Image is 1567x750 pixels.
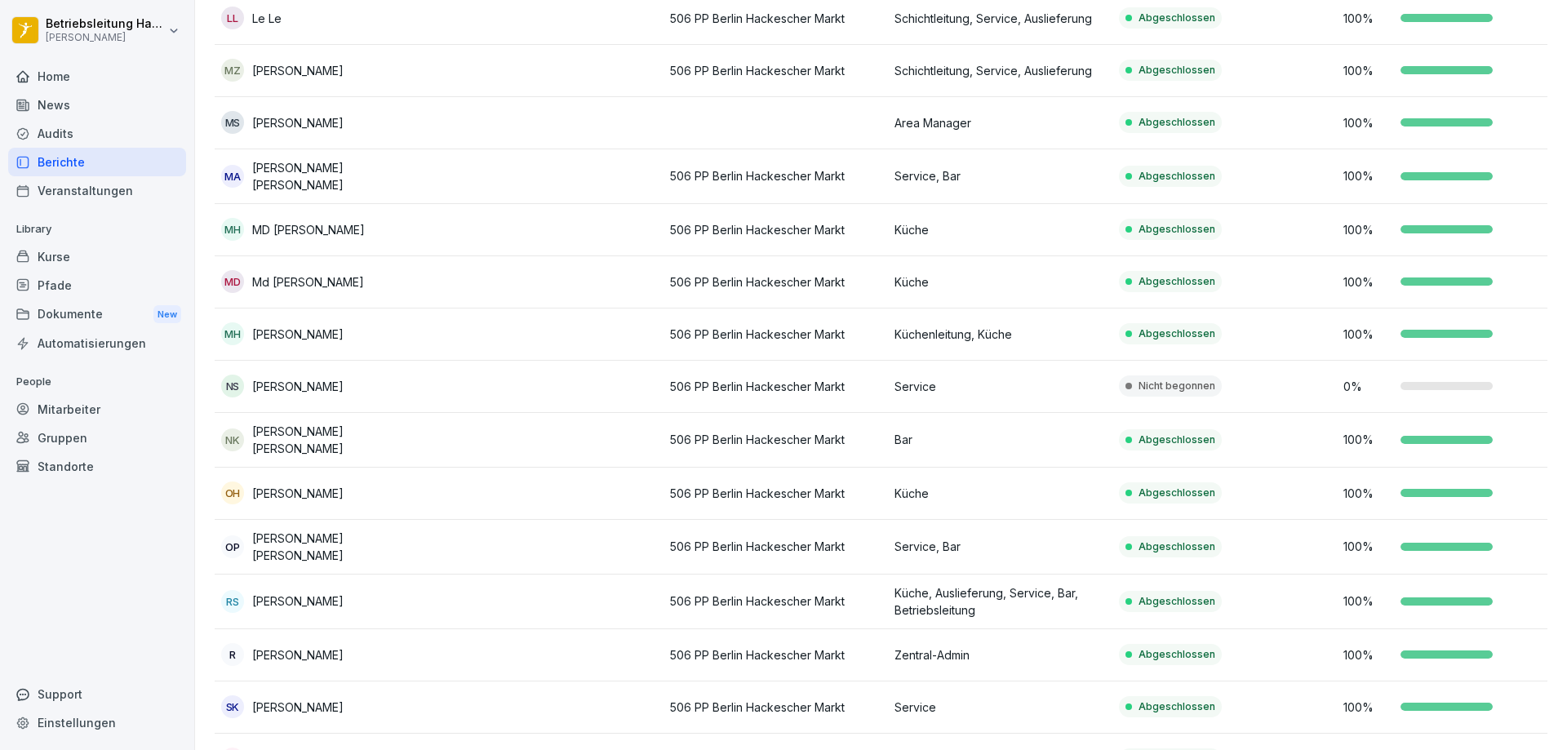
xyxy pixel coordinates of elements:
a: Pfade [8,271,186,300]
p: 506 PP Berlin Hackescher Markt [670,485,881,502]
p: [PERSON_NAME] [252,485,344,502]
div: MH [221,218,244,241]
div: MA [221,165,244,188]
a: Kurse [8,242,186,271]
p: 100 % [1343,592,1392,610]
p: 506 PP Berlin Hackescher Markt [670,646,881,663]
p: People [8,369,186,395]
p: Betriebsleitung Hackescher Marktz [46,17,165,31]
p: Bar [894,431,1106,448]
div: OH [221,482,244,504]
div: LL [221,7,244,29]
p: Service [894,699,1106,716]
p: Service [894,378,1106,395]
p: Abgeschlossen [1139,647,1215,662]
p: 100 % [1343,538,1392,555]
p: 506 PP Berlin Hackescher Markt [670,431,881,448]
p: Le Le [252,10,282,27]
p: Schichtleitung, Service, Auslieferung [894,10,1106,27]
div: Dokumente [8,300,186,330]
p: Abgeschlossen [1139,115,1215,130]
a: Mitarbeiter [8,395,186,424]
p: [PERSON_NAME] [252,62,344,79]
p: 100 % [1343,167,1392,184]
div: R [221,643,244,666]
p: [PERSON_NAME] [46,32,165,43]
p: 506 PP Berlin Hackescher Markt [670,167,881,184]
p: Area Manager [894,114,1106,131]
p: [PERSON_NAME] [PERSON_NAME] [252,159,433,193]
p: 100 % [1343,273,1392,291]
p: 0 % [1343,378,1392,395]
p: Küche [894,273,1106,291]
a: Veranstaltungen [8,176,186,205]
p: Service, Bar [894,538,1106,555]
p: Abgeschlossen [1139,699,1215,714]
p: Library [8,216,186,242]
a: Einstellungen [8,708,186,737]
div: MH [221,322,244,345]
p: 506 PP Berlin Hackescher Markt [670,221,881,238]
div: MS [221,111,244,134]
a: News [8,91,186,119]
div: SK [221,695,244,718]
p: 506 PP Berlin Hackescher Markt [670,273,881,291]
p: 100 % [1343,646,1392,663]
a: Automatisierungen [8,329,186,357]
p: Abgeschlossen [1139,222,1215,237]
p: Abgeschlossen [1139,433,1215,447]
p: 100 % [1343,326,1392,343]
p: [PERSON_NAME] [252,114,344,131]
p: 100 % [1343,221,1392,238]
p: Abgeschlossen [1139,63,1215,78]
p: [PERSON_NAME] [252,378,344,395]
p: 100 % [1343,485,1392,502]
p: Schichtleitung, Service, Auslieferung [894,62,1106,79]
p: [PERSON_NAME] [PERSON_NAME] [252,423,433,457]
div: NK [221,428,244,451]
p: 100 % [1343,114,1392,131]
p: Abgeschlossen [1139,11,1215,25]
p: Küchenleitung, Küche [894,326,1106,343]
a: DokumenteNew [8,300,186,330]
p: 100 % [1343,699,1392,716]
p: 506 PP Berlin Hackescher Markt [670,326,881,343]
p: Abgeschlossen [1139,326,1215,341]
p: 506 PP Berlin Hackescher Markt [670,592,881,610]
p: [PERSON_NAME] [252,646,344,663]
p: [PERSON_NAME] [252,699,344,716]
p: MD [PERSON_NAME] [252,221,365,238]
p: 506 PP Berlin Hackescher Markt [670,10,881,27]
a: Audits [8,119,186,148]
p: Nicht begonnen [1139,379,1215,393]
p: [PERSON_NAME] [252,592,344,610]
p: Md [PERSON_NAME] [252,273,364,291]
p: 100 % [1343,62,1392,79]
div: OP [221,535,244,558]
p: 100 % [1343,10,1392,27]
p: Abgeschlossen [1139,274,1215,289]
div: New [153,305,181,324]
p: Küche, Auslieferung, Service, Bar, Betriebsleitung [894,584,1106,619]
p: Zentral-Admin [894,646,1106,663]
p: 506 PP Berlin Hackescher Markt [670,378,881,395]
a: Standorte [8,452,186,481]
a: Berichte [8,148,186,176]
a: Home [8,62,186,91]
p: [PERSON_NAME] [252,326,344,343]
p: 100 % [1343,431,1392,448]
div: RS [221,590,244,613]
div: MZ [221,59,244,82]
p: Abgeschlossen [1139,169,1215,184]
